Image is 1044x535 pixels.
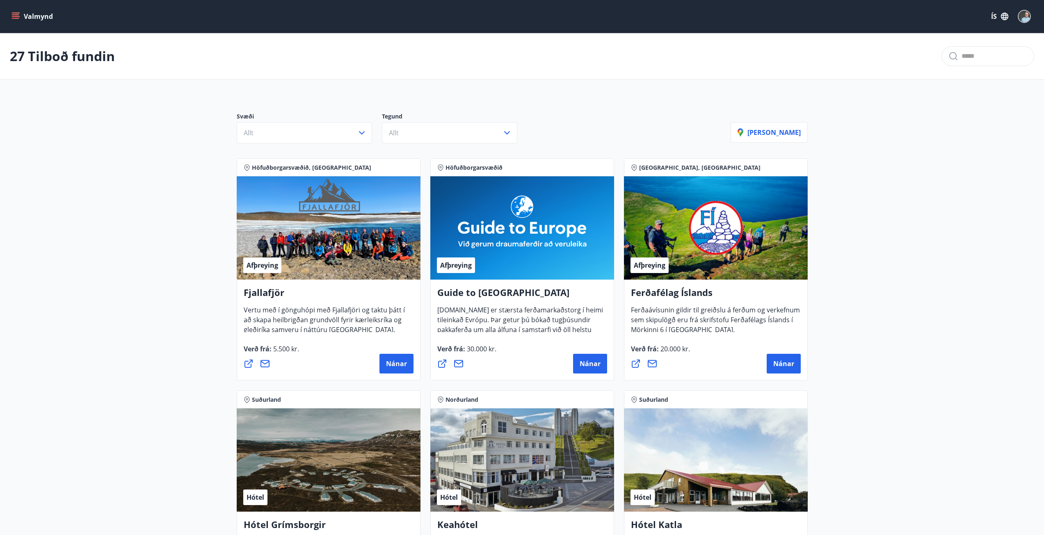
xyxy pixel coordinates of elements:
span: [GEOGRAPHIC_DATA], [GEOGRAPHIC_DATA] [639,164,761,172]
span: Afþreying [247,261,278,270]
p: 27 Tilboð fundin [10,47,115,65]
span: Verð frá : [631,344,690,360]
span: Hótel [634,493,651,502]
span: 30.000 kr. [465,344,496,353]
button: ÍS [987,9,1013,24]
h4: Ferðafélag Íslands [631,286,801,305]
span: Allt [244,128,254,137]
span: Suðurland [639,396,668,404]
span: Höfuðborgarsvæðið [445,164,503,172]
button: menu [10,9,56,24]
p: Tegund [382,112,527,122]
span: Nánar [773,359,794,368]
span: 20.000 kr. [659,344,690,353]
span: Nánar [386,359,407,368]
span: Hótel [247,493,264,502]
span: Allt [389,128,399,137]
span: Höfuðborgarsvæðið, [GEOGRAPHIC_DATA] [252,164,371,172]
span: Verð frá : [244,344,299,360]
span: Ferðaávísunin gildir til greiðslu á ferðum og verkefnum sem skipulögð eru frá skrifstofu Ferðafél... [631,305,800,341]
button: Allt [382,122,517,143]
span: Norðurland [445,396,478,404]
h4: Fjallafjör [244,286,413,305]
h4: Guide to [GEOGRAPHIC_DATA] [437,286,607,305]
span: 5.500 kr. [272,344,299,353]
p: Svæði [237,112,382,122]
span: Nánar [580,359,601,368]
img: gmqQIW3kGwh2OI5f12uLFcwXKLrEHN65P2a1M590.jpg [1019,11,1030,22]
span: Afþreying [440,261,472,270]
button: [PERSON_NAME] [731,122,808,143]
button: Allt [237,122,372,143]
p: [PERSON_NAME] [738,128,801,137]
span: [DOMAIN_NAME] er stærsta ferðamarkaðstorg í heimi tileinkað Evrópu. Þar getur þú bókað tugþúsundi... [437,305,603,360]
span: Hótel [440,493,458,502]
button: Nánar [573,354,607,373]
span: Vertu með í gönguhópi með Fjallafjöri og taktu þátt í að skapa heilbrigðan grundvöll fyrir kærlei... [244,305,405,341]
span: Verð frá : [437,344,496,360]
button: Nánar [767,354,801,373]
span: Suðurland [252,396,281,404]
span: Afþreying [634,261,665,270]
button: Nánar [379,354,413,373]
